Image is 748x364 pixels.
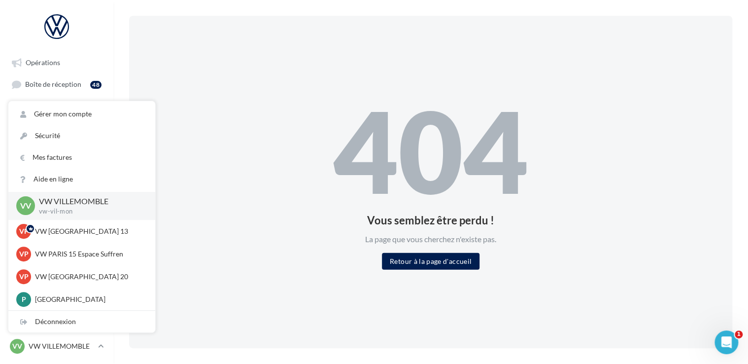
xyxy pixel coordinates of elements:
p: vw-vil-mon [39,207,139,216]
a: Campagnes DataOnDemand [6,240,107,269]
p: VW [GEOGRAPHIC_DATA] 13 [35,226,143,236]
div: Vous semblez être perdu ! [333,215,528,225]
a: Aide en ligne [8,168,155,190]
a: VV VW VILLEMOMBLE [8,337,105,356]
span: VV [20,200,31,212]
span: VV [12,341,22,351]
a: Gérer mon compte [8,103,155,125]
a: Boîte de réception48 [6,75,107,93]
a: Contacts [6,141,107,159]
span: P [22,294,26,304]
button: Retour à la page d'accueil [382,253,479,269]
p: VW VILLEMOMBLE [39,196,139,207]
span: 1 [735,330,743,338]
span: Opérations [26,58,60,67]
a: Visibilité en ligne [6,98,107,115]
a: Campagnes [6,119,107,137]
a: Calendrier [6,185,107,203]
a: Médiathèque [6,163,107,181]
div: Déconnexion [8,311,155,332]
a: Sécurité [8,125,155,146]
div: La page que vous cherchez n'existe pas. [333,233,528,245]
iframe: Intercom live chat [714,330,738,354]
p: VW VILLEMOMBLE [29,341,94,351]
span: VP [19,226,29,236]
a: Opérations [6,53,107,71]
div: 404 [333,95,528,207]
div: 48 [90,81,102,89]
span: VP [19,249,29,259]
span: VP [19,272,29,282]
a: Mes factures [8,146,155,168]
a: PLV et print personnalisable [6,207,107,236]
p: VW [GEOGRAPHIC_DATA] 20 [35,272,143,282]
p: [GEOGRAPHIC_DATA] [35,294,143,304]
p: VW PARIS 15 Espace Suffren [35,249,143,259]
span: Boîte de réception [25,80,81,89]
